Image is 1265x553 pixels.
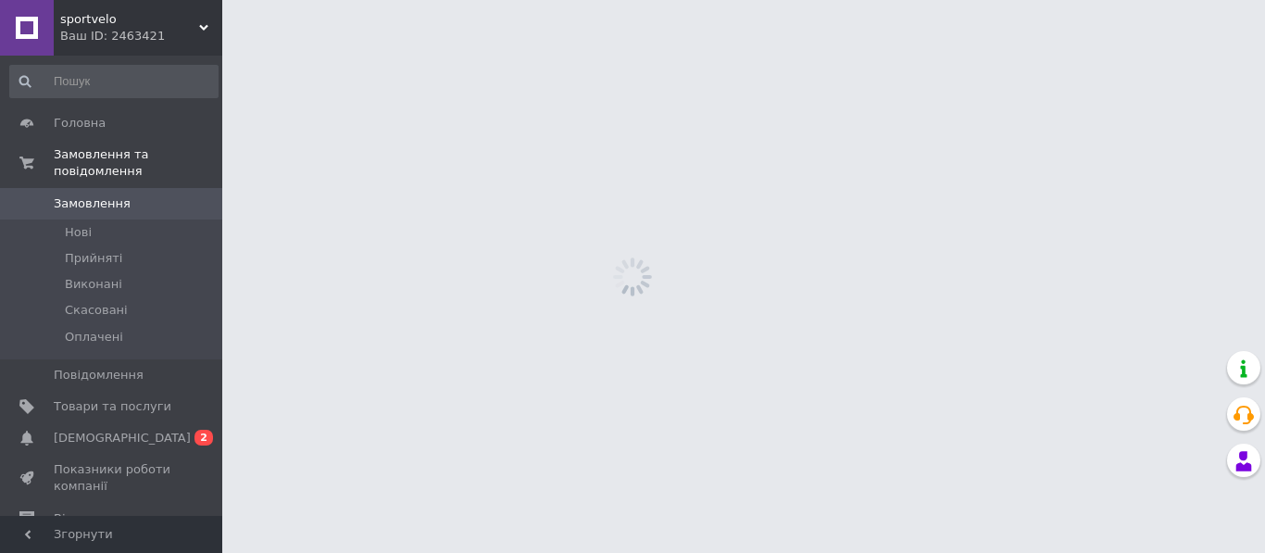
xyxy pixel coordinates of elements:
span: sportvelo [60,11,199,28]
span: Відгуки [54,510,102,527]
span: Скасовані [65,302,128,319]
span: 2 [194,430,213,446]
span: Замовлення [54,195,131,212]
div: Ваш ID: 2463421 [60,28,222,44]
span: Нові [65,224,92,241]
input: Пошук [9,65,219,98]
span: Головна [54,115,106,132]
span: Товари та послуги [54,398,171,415]
span: Замовлення та повідомлення [54,146,222,180]
span: Оплачені [65,329,123,346]
span: [DEMOGRAPHIC_DATA] [54,430,191,446]
span: Показники роботи компанії [54,461,171,495]
span: Повідомлення [54,367,144,383]
span: Прийняті [65,250,122,267]
span: Виконані [65,276,122,293]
